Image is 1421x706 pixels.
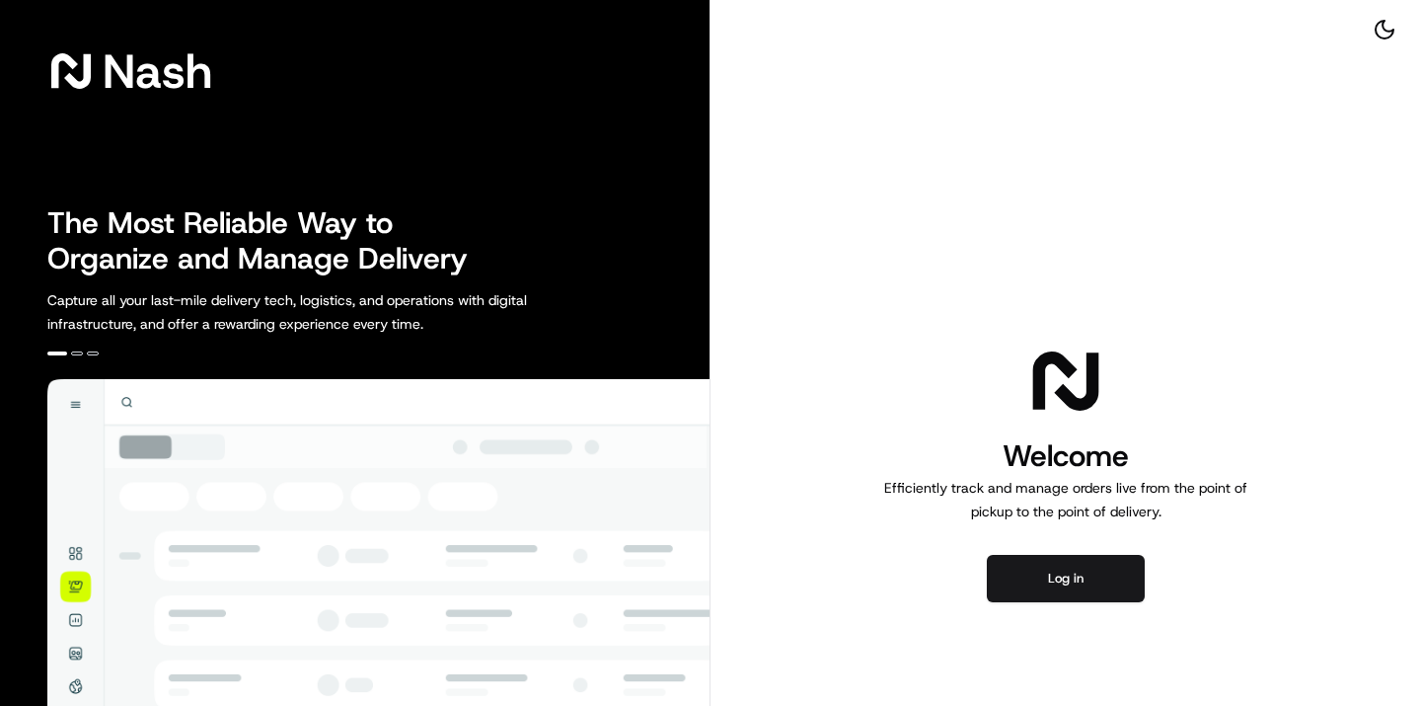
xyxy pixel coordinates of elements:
[876,476,1255,523] p: Efficiently track and manage orders live from the point of pickup to the point of delivery.
[103,51,212,91] span: Nash
[987,555,1145,602] button: Log in
[876,436,1255,476] h1: Welcome
[47,288,616,336] p: Capture all your last-mile delivery tech, logistics, and operations with digital infrastructure, ...
[47,205,489,276] h2: The Most Reliable Way to Organize and Manage Delivery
